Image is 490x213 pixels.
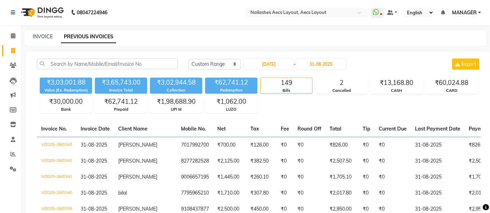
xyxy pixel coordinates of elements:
[297,126,321,132] span: Round Off
[95,106,147,112] div: Prepaid
[359,169,375,185] td: ₹0
[293,153,325,169] td: ₹0
[37,58,178,69] input: Search by Name/Mobile/Email/Invoice No
[37,153,76,169] td: V/2025-26/0342
[371,78,422,88] div: ₹13,168.80
[246,137,277,153] td: ₹126.00
[37,169,76,185] td: V/2025-26/0341
[316,88,367,94] div: Cancelled
[181,126,206,132] span: Mobile No.
[205,106,257,112] div: LUZO
[213,169,246,185] td: ₹1,445.00
[61,31,116,43] a: PREVIOUS INVOICES
[363,126,370,132] span: Tip
[359,153,375,169] td: ₹0
[213,153,246,169] td: ₹2,125.00
[261,78,312,88] div: 149
[371,88,422,94] div: CASH
[426,88,477,94] div: CARD
[261,88,312,94] div: Bills
[95,87,147,93] div: Invoice Total
[177,137,213,153] td: 7017992700
[18,3,66,22] img: logo
[281,126,289,132] span: Fee
[81,206,107,212] span: 31-08-2025
[118,126,148,132] span: Client Name
[411,153,465,169] td: 31-08-2025
[81,158,107,164] span: 31-08-2025
[411,137,465,153] td: 31-08-2025
[81,174,107,180] span: 31-08-2025
[452,58,479,70] button: Export
[325,169,359,185] td: ₹1,705.10
[40,97,92,106] div: ₹30,000.00
[177,153,213,169] td: 8277282528
[325,137,359,153] td: ₹826.00
[246,153,277,169] td: ₹382.50
[81,126,110,132] span: Invoice Date
[150,106,202,112] div: UPI M
[316,78,367,88] div: 2
[452,9,477,16] span: MANAGER
[415,126,460,132] span: Last Payment Date
[118,190,127,196] span: bilal
[359,137,375,153] td: ₹0
[77,3,107,22] b: 08047224946
[40,87,92,93] div: Value (Ex. Redemption)
[277,169,293,185] td: ₹0
[330,126,341,132] span: Total
[244,59,293,69] input: Start Date
[375,169,411,185] td: ₹0
[118,206,157,212] span: [PERSON_NAME]
[118,174,157,180] span: [PERSON_NAME]
[293,185,325,201] td: ₹0
[213,185,246,201] td: ₹1,710.00
[411,169,465,185] td: 31-08-2025
[37,137,76,153] td: V/2025-26/0343
[150,78,202,87] div: ₹3,02,944.58
[359,185,375,201] td: ₹0
[205,78,257,87] div: ₹62,741.12
[426,78,477,88] div: ₹60,024.88
[293,137,325,153] td: ₹0
[325,153,359,169] td: ₹2,507.50
[118,158,157,164] span: [PERSON_NAME]
[37,185,76,201] td: V/2025-26/0340
[177,169,213,185] td: 9006657195
[375,185,411,201] td: ₹0
[205,87,257,93] div: Redemption
[217,126,226,132] span: Net
[375,153,411,169] td: ₹0
[150,97,202,106] div: ₹1,98,688.90
[379,126,407,132] span: Current Due
[41,126,67,132] span: Invoice No.
[277,137,293,153] td: ₹0
[81,190,107,196] span: 31-08-2025
[150,87,202,93] div: Collection
[375,137,411,153] td: ₹0
[40,106,92,112] div: Bank
[177,185,213,201] td: 7795965210
[250,126,259,132] span: Tax
[411,185,465,201] td: 31-08-2025
[277,185,293,201] td: ₹0
[277,153,293,169] td: ₹0
[294,61,296,68] span: -
[205,97,257,106] div: ₹1,062.00
[461,61,476,67] span: Export
[246,169,277,185] td: ₹260.10
[246,185,277,201] td: ₹307.80
[325,185,359,201] td: ₹2,017.80
[33,33,53,40] a: INVOICE
[296,59,345,69] input: End Date
[40,78,92,87] div: ₹3,03,001.88
[293,169,325,185] td: ₹0
[81,142,107,148] span: 31-08-2025
[95,78,147,87] div: ₹3,65,743.00
[118,142,157,148] span: [PERSON_NAME]
[213,137,246,153] td: ₹700.00
[95,97,147,106] div: ₹62,741.12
